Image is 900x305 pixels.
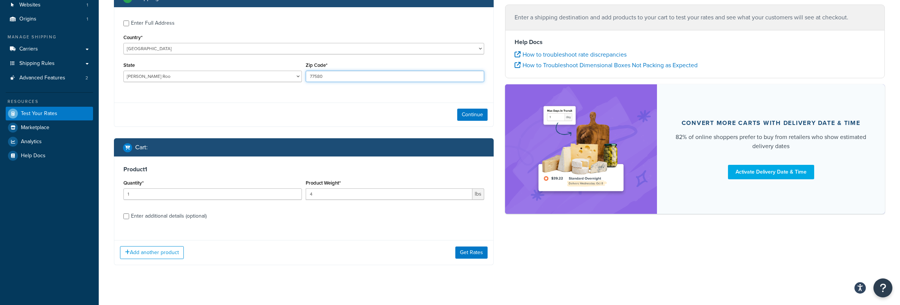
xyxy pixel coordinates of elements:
label: State [123,62,135,68]
span: lbs [472,188,484,200]
a: Analytics [6,135,93,149]
a: How to troubleshoot rate discrepancies [515,50,627,59]
button: Add another product [120,246,184,259]
a: How to Troubleshoot Dimensional Boxes Not Packing as Expected [515,61,698,70]
li: Advanced Features [6,71,93,85]
span: Analytics [21,139,42,145]
div: Resources [6,98,93,105]
input: 0.00 [306,188,472,200]
span: Help Docs [21,153,46,159]
div: Convert more carts with delivery date & time [682,119,861,127]
label: Product Weight* [306,180,341,186]
span: 1 [87,2,88,8]
span: Websites [19,2,41,8]
a: Help Docs [6,149,93,163]
span: 2 [85,75,88,81]
label: Quantity* [123,180,144,186]
a: Carriers [6,42,93,56]
li: Origins [6,12,93,26]
span: Carriers [19,46,38,52]
span: Marketplace [21,125,49,131]
label: Zip Code* [306,62,327,68]
span: Origins [19,16,36,22]
a: Activate Delivery Date & Time [728,165,814,179]
button: Open Resource Center [873,278,892,297]
a: Marketplace [6,121,93,134]
div: 82% of online shoppers prefer to buy from retailers who show estimated delivery dates [675,133,867,151]
a: Advanced Features2 [6,71,93,85]
p: Enter a shipping destination and add products to your cart to test your rates and see what your c... [515,12,875,23]
div: Manage Shipping [6,34,93,40]
h3: Product 1 [123,166,484,173]
h2: Cart : [135,144,148,151]
img: feature-image-ddt-36eae7f7280da8017bfb280eaccd9c446f90b1fe08728e4019434db127062ab4.png [534,96,628,202]
input: 0.0 [123,188,302,200]
button: Continue [457,109,488,121]
input: Enter Full Address [123,21,129,26]
label: Country* [123,35,142,40]
span: Advanced Features [19,75,65,81]
div: Enter Full Address [131,18,175,28]
input: Enter additional details (optional) [123,213,129,219]
h4: Help Docs [515,38,875,47]
a: Test Your Rates [6,107,93,120]
button: Get Rates [455,247,488,259]
span: Test Your Rates [21,111,57,117]
a: Origins1 [6,12,93,26]
div: Enter additional details (optional) [131,211,207,221]
span: 1 [87,16,88,22]
a: Shipping Rules [6,57,93,71]
span: Shipping Rules [19,60,55,67]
